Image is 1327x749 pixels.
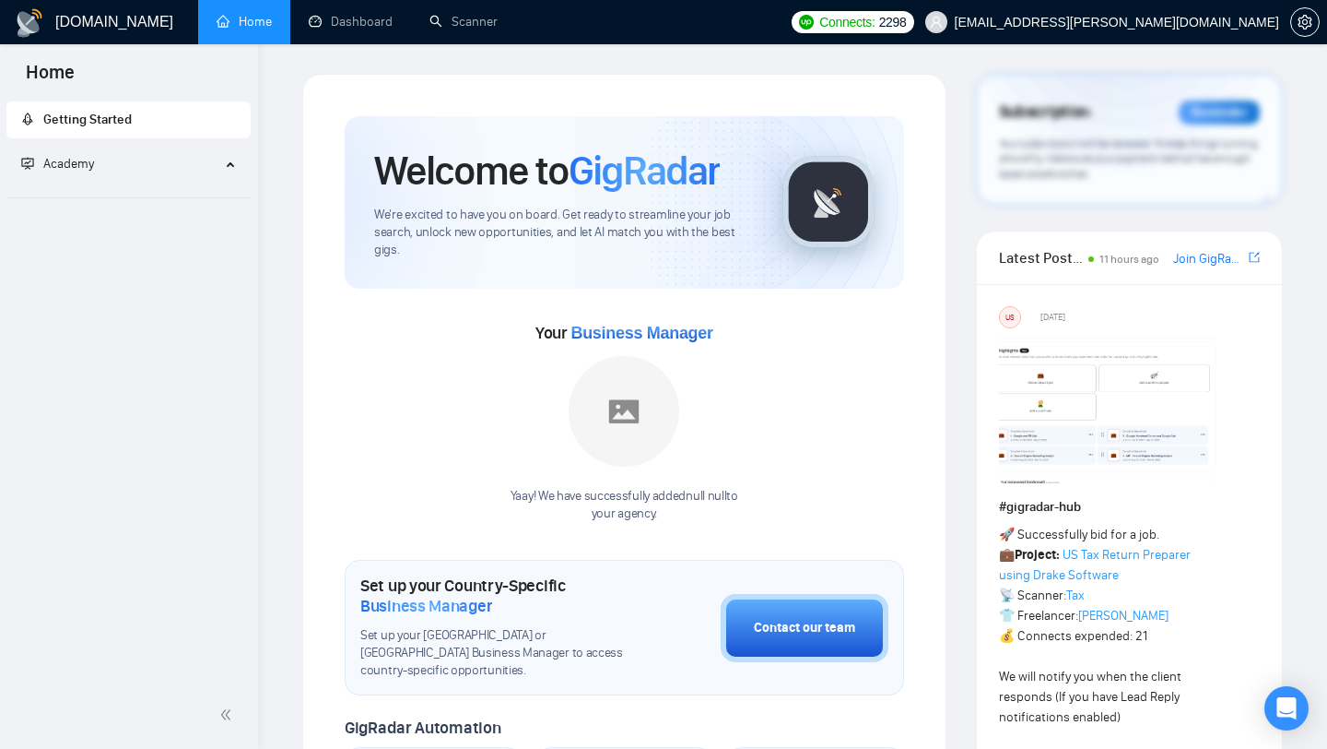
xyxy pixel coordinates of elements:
[1066,588,1085,603] a: Tax
[799,15,814,30] img: upwork-logo.png
[999,547,1191,583] a: US Tax Return Preparer using Drake Software
[569,146,720,196] span: GigRadar
[43,156,94,172] span: Academy
[374,207,753,259] span: We're excited to have you on board. Get ready to streamline your job search, unlock new opportuni...
[11,59,89,98] span: Home
[43,112,132,127] span: Getting Started
[570,324,712,342] span: Business Manager
[1264,686,1309,731] div: Open Intercom Messenger
[219,706,238,724] span: double-left
[6,101,251,138] li: Getting Started
[21,156,94,172] span: Academy
[569,356,679,467] img: placeholder.png
[1173,249,1245,269] a: Join GigRadar Slack Community
[21,157,34,170] span: fund-projection-screen
[999,246,1083,269] span: Latest Posts from the GigRadar Community
[754,618,855,638] div: Contact our team
[721,594,888,662] button: Contact our team
[360,596,492,616] span: Business Manager
[217,14,272,30] a: homeHome
[511,505,738,523] p: your agency .
[1291,15,1319,30] span: setting
[1015,547,1060,563] strong: Project:
[1078,608,1168,624] a: [PERSON_NAME]
[930,16,943,29] span: user
[360,627,628,680] span: Set up your [GEOGRAPHIC_DATA] or [GEOGRAPHIC_DATA] Business Manager to access country-specific op...
[999,336,1220,483] img: F09354QB7SM-image.png
[511,488,738,523] div: Yaay! We have successfully added null null to
[345,718,500,738] span: GigRadar Automation
[1000,307,1020,327] div: US
[1290,7,1320,37] button: setting
[879,12,907,32] span: 2298
[999,137,1258,181] span: Your subscription will be renewed. To keep things running smoothly, make sure your payment method...
[1249,249,1260,267] a: export
[535,323,713,343] span: Your
[1249,250,1260,265] span: export
[999,497,1260,517] h1: # gigradar-hub
[999,97,1090,128] span: Subscription
[1290,15,1320,30] a: setting
[374,146,720,196] h1: Welcome to
[21,113,34,125] span: rocket
[1040,309,1065,326] span: [DATE]
[782,156,875,248] img: gigradar-logo.png
[309,14,393,30] a: dashboardDashboard
[429,14,498,30] a: searchScanner
[360,576,628,616] h1: Set up your Country-Specific
[15,8,44,38] img: logo
[819,12,875,32] span: Connects:
[1179,101,1260,125] div: Reminder
[1099,253,1159,266] span: 11 hours ago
